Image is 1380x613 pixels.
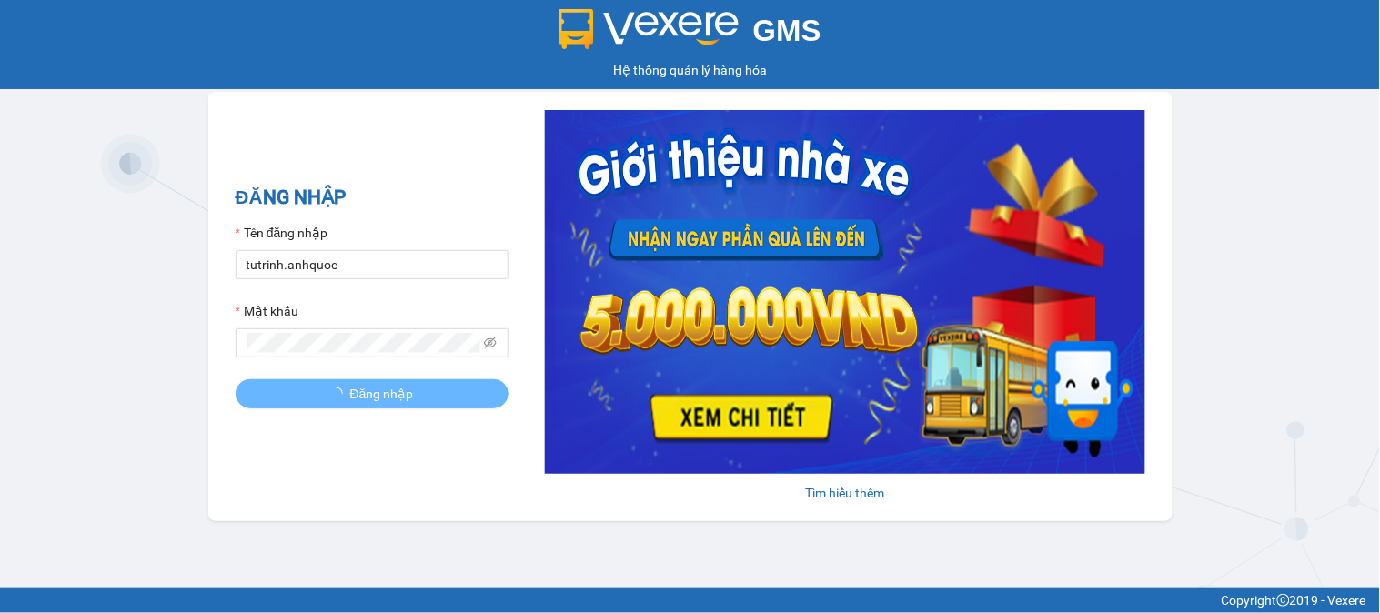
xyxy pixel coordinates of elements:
[350,384,414,404] span: Đăng nhập
[5,60,1375,80] div: Hệ thống quản lý hàng hóa
[236,301,298,321] label: Mật khẩu
[236,183,509,213] h2: ĐĂNG NHẬP
[484,337,497,349] span: eye-invisible
[247,333,481,353] input: Mật khẩu
[330,387,350,400] span: loading
[236,223,328,243] label: Tên đăng nhập
[559,27,821,42] a: GMS
[545,483,1145,503] div: Tìm hiểu thêm
[559,9,739,49] img: logo 2
[236,250,509,279] input: Tên đăng nhập
[1277,594,1290,607] span: copyright
[236,379,509,408] button: Đăng nhập
[14,590,1366,610] div: Copyright 2019 - Vexere
[545,110,1145,474] img: banner-0
[753,14,821,47] span: GMS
